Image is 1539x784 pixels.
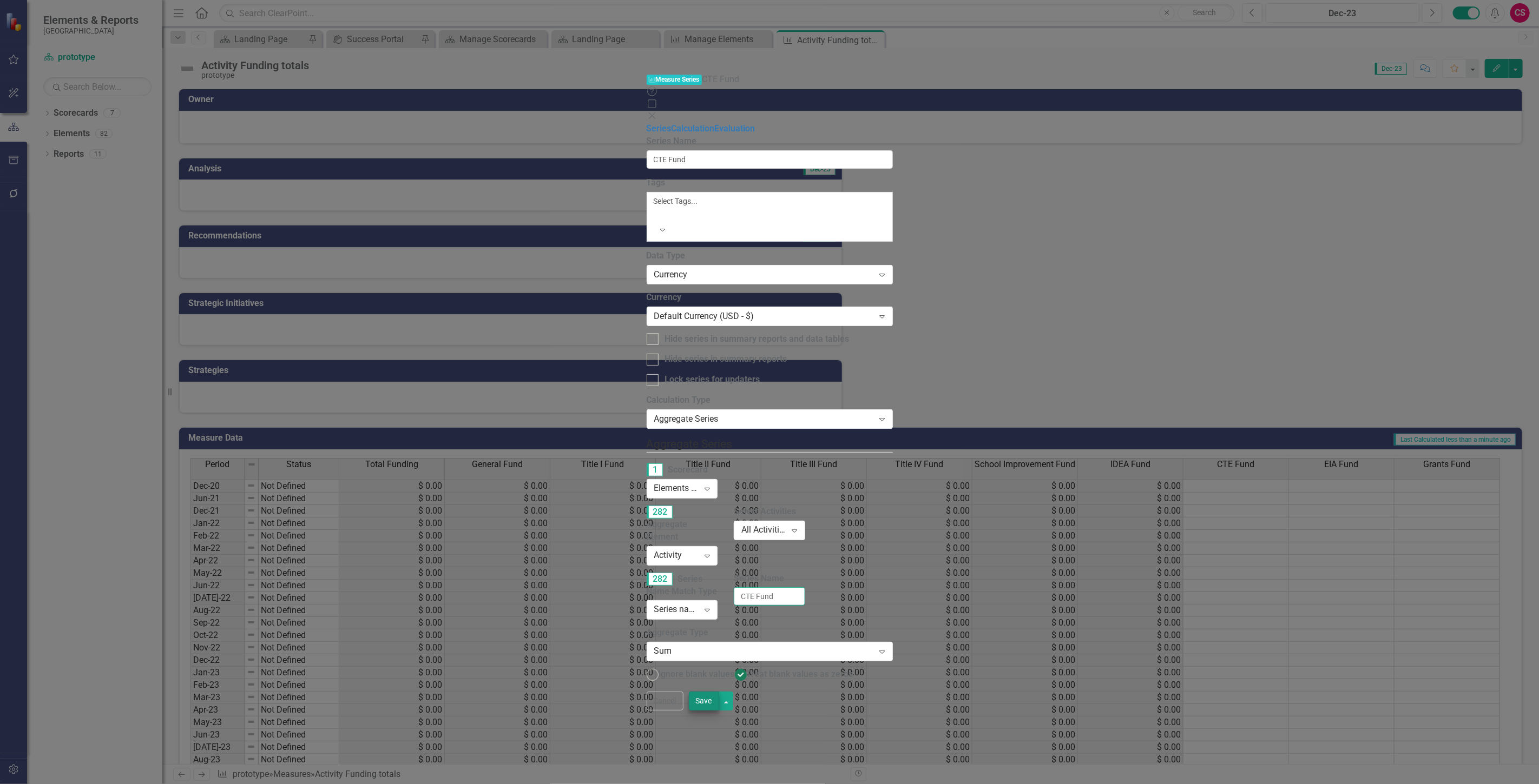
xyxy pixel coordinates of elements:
span: 1 [647,463,663,476]
label: Calculation Type [647,394,893,407]
button: Save [689,692,719,710]
div: Elements in "prototype" [654,483,699,495]
label: Aggregate Element [647,506,718,543]
div: Hide series in summary reports [665,353,787,366]
div: All Activities [741,524,786,536]
label: Data Type [647,250,893,262]
label: Tags [647,177,893,189]
input: Series Name [647,150,893,169]
label: Aggregate Type [647,627,893,639]
label: Series Name [647,135,893,148]
label: Currency [647,291,893,304]
span: 282 [647,573,673,586]
div: Series name equals... [654,604,699,616]
div: Lock series for updaters [665,374,760,386]
label: Series Name Match Type [647,573,718,598]
span: 282 [647,506,673,519]
label: Series Name [734,573,805,585]
span: Treat blank values as zeros [747,669,853,679]
span: CTE Fund [702,74,739,84]
div: Hide series in summary reports and data tables [665,333,850,346]
div: Select Tags... [654,196,886,207]
div: Sum [654,646,874,658]
button: Cancel [647,692,683,710]
div: Currency [654,268,874,281]
a: Calculation [672,123,715,134]
span: Measure Series [647,75,702,85]
div: Aggregate Series [654,413,874,426]
span: Ignore blank values [659,669,735,679]
div: Default Currency (USD - $) [654,310,874,322]
label: Scorecard [647,463,718,476]
a: Series [647,123,672,134]
legend: Aggregate Series [647,436,893,453]
div: Activity [654,549,699,562]
label: Select Activities [734,506,805,518]
a: Evaluation [715,123,755,134]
